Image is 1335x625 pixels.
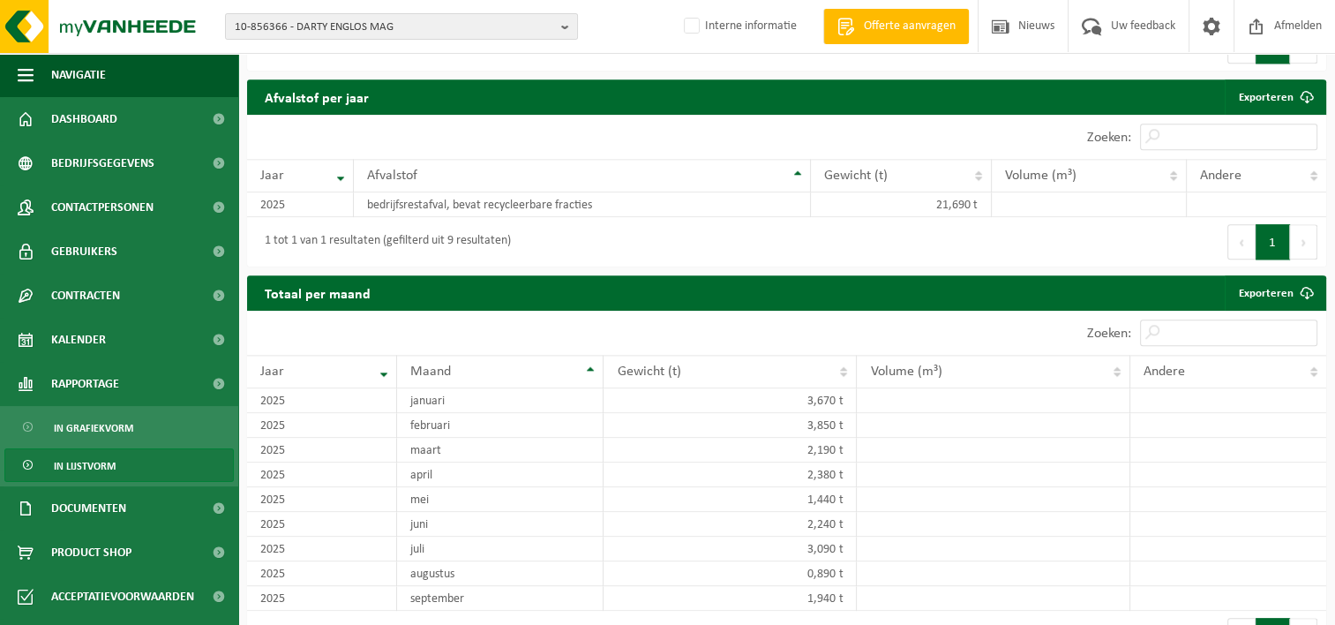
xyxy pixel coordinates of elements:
td: 2025 [247,487,397,512]
span: Product Shop [51,531,131,575]
a: Exporteren [1225,79,1324,115]
label: Zoeken: [1087,327,1131,341]
td: 21,690 t [811,192,992,217]
span: Andere [1144,365,1185,379]
span: Kalender [51,318,106,362]
span: Navigatie [51,53,106,97]
span: Acceptatievoorwaarden [51,575,194,619]
td: 3,670 t [604,388,857,413]
td: 2025 [247,388,397,413]
label: Interne informatie [680,13,797,40]
span: In grafiekvorm [54,411,133,445]
td: september [397,586,604,611]
span: In lijstvorm [54,449,116,483]
td: mei [397,487,604,512]
button: Previous [1227,224,1256,260]
td: 0,890 t [604,561,857,586]
a: In lijstvorm [4,448,234,482]
span: Gewicht (t) [824,169,888,183]
td: 2025 [247,537,397,561]
td: 2025 [247,561,397,586]
span: Volume (m³) [870,365,941,379]
span: Dashboard [51,97,117,141]
td: 2025 [247,512,397,537]
td: 1,940 t [604,586,857,611]
span: 10-856366 - DARTY ENGLOS MAG [235,14,554,41]
td: januari [397,388,604,413]
label: Zoeken: [1087,131,1131,145]
span: Gebruikers [51,230,117,274]
td: 2,380 t [604,463,857,487]
td: 2,190 t [604,438,857,463]
td: 2025 [247,463,397,487]
td: 2,240 t [604,512,857,537]
td: 2025 [247,413,397,438]
span: Contactpersonen [51,185,154,230]
td: 2025 [247,192,354,217]
td: februari [397,413,604,438]
a: Offerte aanvragen [823,9,969,44]
td: juni [397,512,604,537]
td: 3,850 t [604,413,857,438]
td: juli [397,537,604,561]
td: 1,440 t [604,487,857,512]
td: maart [397,438,604,463]
td: bedrijfsrestafval, bevat recycleerbare fracties [354,192,811,217]
span: Andere [1200,169,1241,183]
a: In grafiekvorm [4,410,234,444]
button: 1 [1256,224,1290,260]
span: Offerte aanvragen [859,18,960,35]
span: Contracten [51,274,120,318]
span: Bedrijfsgegevens [51,141,154,185]
span: Jaar [260,365,284,379]
h2: Afvalstof per jaar [247,79,386,114]
button: Next [1290,224,1317,260]
td: augustus [397,561,604,586]
span: Rapportage [51,362,119,406]
td: april [397,463,604,487]
span: Maand [410,365,451,379]
span: Documenten [51,486,126,531]
button: 10-856366 - DARTY ENGLOS MAG [225,13,578,40]
a: Exporteren [1225,275,1324,311]
div: 1 tot 1 van 1 resultaten (gefilterd uit 9 resultaten) [256,226,511,258]
h2: Totaal per maand [247,275,388,310]
td: 2025 [247,438,397,463]
span: Gewicht (t) [617,365,680,379]
span: Volume (m³) [1005,169,1076,183]
span: Jaar [260,169,284,183]
td: 2025 [247,586,397,611]
span: Afvalstof [367,169,417,183]
td: 3,090 t [604,537,857,561]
